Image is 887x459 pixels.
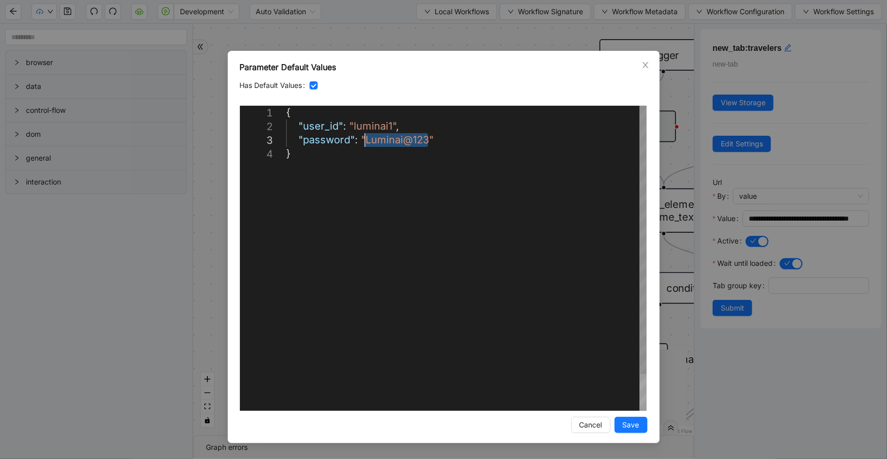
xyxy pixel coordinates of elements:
[240,106,273,120] div: 1
[361,134,434,146] span: "Luminai@123"
[640,59,651,71] button: Close
[240,80,302,91] span: Has Default Values
[343,120,346,132] span: :
[298,120,343,132] span: "user_id"
[571,417,610,433] button: Cancel
[240,120,273,134] div: 2
[641,61,650,69] span: close
[240,147,273,161] div: 4
[298,134,355,146] span: "password"
[615,417,648,433] button: Save
[355,134,358,146] span: :
[286,106,291,118] span: {
[623,419,639,431] span: Save
[364,133,365,134] textarea: Editor content;Press Alt+F1 for Accessibility Options.
[349,120,396,132] span: "luminai1"
[240,134,273,147] div: 3
[286,147,291,160] span: }
[579,419,602,431] span: Cancel
[396,120,399,132] span: ,
[240,61,648,73] div: Parameter Default Values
